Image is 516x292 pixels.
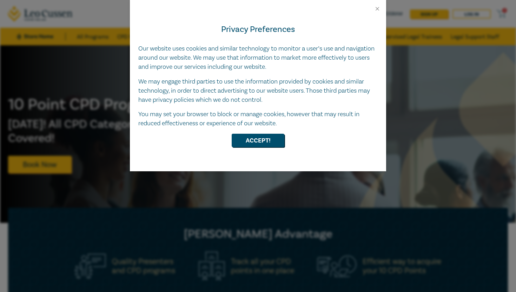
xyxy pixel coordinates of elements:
[138,110,378,128] p: You may set your browser to block or manage cookies, however that may result in reduced effective...
[374,6,381,12] button: Close
[232,134,284,147] button: Accept!
[138,44,378,72] p: Our website uses cookies and similar technology to monitor a user’s use and navigation around our...
[138,77,378,105] p: We may engage third parties to use the information provided by cookies and similar technology, in...
[138,23,378,36] h4: Privacy Preferences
